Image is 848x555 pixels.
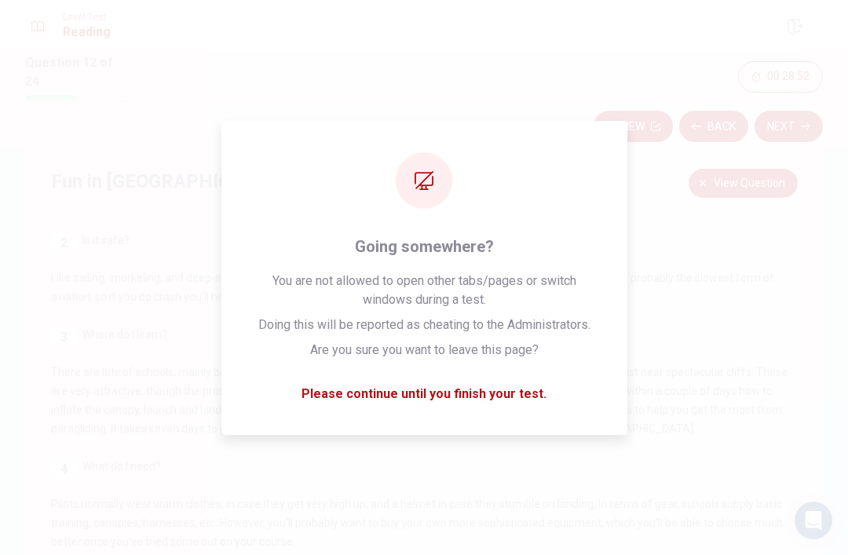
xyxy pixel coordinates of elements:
button: Back [679,111,748,142]
span: 00:28:52 [767,71,810,83]
div: Open Intercom Messenger [795,502,832,539]
h1: Question 12 of 24 [25,53,126,91]
div: 4 [51,457,76,482]
h4: Fun in [GEOGRAPHIC_DATA]: Paragliding [51,169,794,194]
h1: Reading [63,23,111,42]
span: What do I need? Pilots normally wear warm clothes, in case they get very high up, and a helmet in... [51,460,783,548]
div: 2 [51,231,76,256]
div: 3 [51,325,76,350]
button: 00:28:52 [738,61,823,93]
button: View question [689,169,798,198]
span: Level Test [63,12,111,23]
button: Next [755,111,823,142]
span: View question [714,173,785,193]
button: Review [594,111,673,142]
